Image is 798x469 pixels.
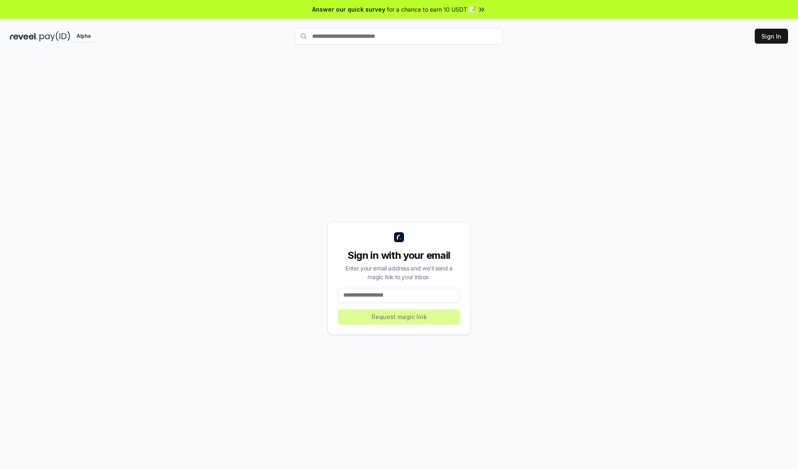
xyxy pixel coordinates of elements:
img: logo_small [394,232,404,242]
button: Sign In [755,29,788,44]
div: Sign in with your email [338,249,460,262]
img: reveel_dark [10,31,38,42]
div: Alpha [72,31,95,42]
span: Answer our quick survey [312,5,385,14]
img: pay_id [39,31,70,42]
div: Enter your email address and we’ll send a magic link to your inbox. [338,264,460,281]
span: for a chance to earn 10 USDT 📝 [387,5,476,14]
